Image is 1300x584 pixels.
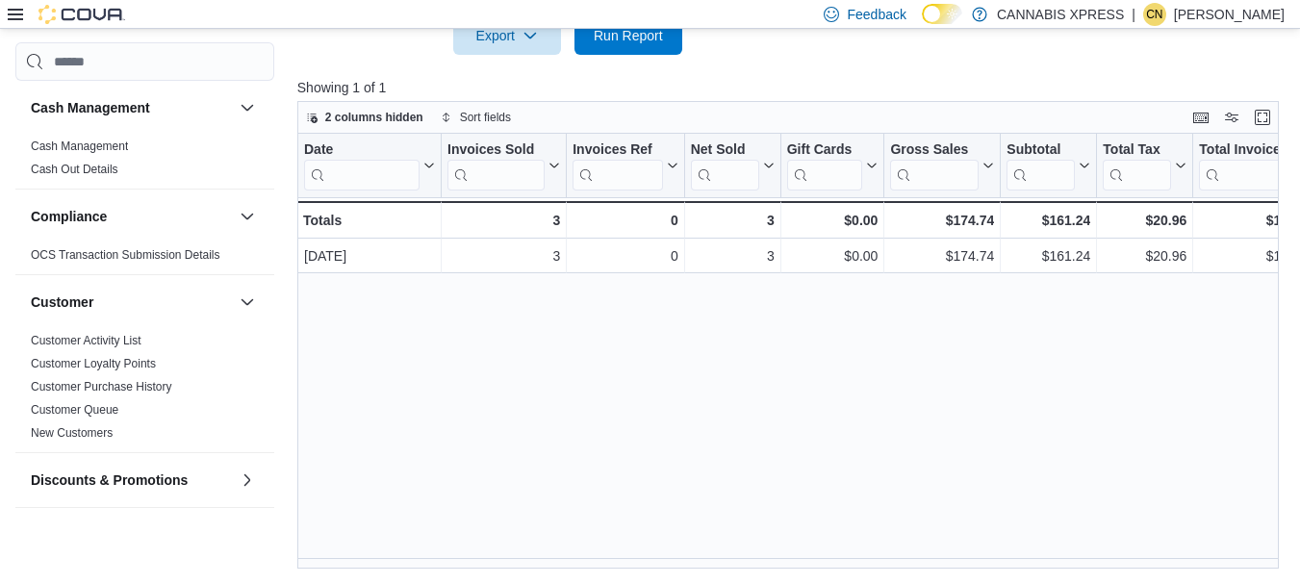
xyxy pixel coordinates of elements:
[31,358,156,371] a: Customer Loyalty Points
[31,248,220,264] span: OCS Transaction Submission Details
[922,24,923,25] span: Dark Mode
[1103,141,1171,160] div: Total Tax
[1220,106,1243,129] button: Display options
[573,209,677,232] div: 0
[297,78,1289,97] p: Showing 1 of 1
[453,16,561,55] button: Export
[15,136,274,190] div: Cash Management
[31,380,172,395] span: Customer Purchase History
[31,293,232,313] button: Customer
[573,141,677,190] button: Invoices Ref
[786,141,878,190] button: Gift Cards
[1103,209,1186,232] div: $20.96
[1103,245,1186,268] div: $20.96
[304,141,420,190] div: Date
[847,5,905,24] span: Feedback
[31,426,113,442] span: New Customers
[31,208,107,227] h3: Compliance
[31,471,188,491] h3: Discounts & Promotions
[31,357,156,372] span: Customer Loyalty Points
[1007,141,1090,190] button: Subtotal
[38,5,125,24] img: Cova
[31,334,141,349] span: Customer Activity List
[447,141,545,160] div: Invoices Sold
[1146,3,1162,26] span: CN
[236,470,259,493] button: Discounts & Promotions
[465,16,549,55] span: Export
[890,209,994,232] div: $174.74
[298,106,431,129] button: 2 columns hidden
[997,3,1124,26] p: CANNABIS XPRESS
[1007,141,1075,160] div: Subtotal
[787,245,879,268] div: $0.00
[447,209,560,232] div: 3
[31,164,118,177] a: Cash Out Details
[15,330,274,453] div: Customer
[1251,106,1274,129] button: Enter fullscreen
[236,97,259,120] button: Cash Management
[1007,245,1090,268] div: $161.24
[1132,3,1135,26] p: |
[15,244,274,275] div: Compliance
[691,245,775,268] div: 3
[890,245,994,268] div: $174.74
[447,141,545,190] div: Invoices Sold
[786,141,862,160] div: Gift Cards
[690,141,758,190] div: Net Sold
[594,26,663,45] span: Run Report
[31,427,113,441] a: New Customers
[304,141,420,160] div: Date
[573,141,662,160] div: Invoices Ref
[433,106,519,129] button: Sort fields
[31,403,118,419] span: Customer Queue
[1189,106,1212,129] button: Keyboard shortcuts
[31,335,141,348] a: Customer Activity List
[786,141,862,190] div: Gift Card Sales
[460,110,511,125] span: Sort fields
[1174,3,1285,26] p: [PERSON_NAME]
[303,209,435,232] div: Totals
[1007,209,1090,232] div: $161.24
[31,249,220,263] a: OCS Transaction Submission Details
[31,293,93,313] h3: Customer
[304,245,435,268] div: [DATE]
[1103,141,1186,190] button: Total Tax
[31,163,118,178] span: Cash Out Details
[1007,141,1075,190] div: Subtotal
[236,206,259,229] button: Compliance
[786,209,878,232] div: $0.00
[31,99,150,118] h3: Cash Management
[31,208,232,227] button: Compliance
[690,209,774,232] div: 3
[690,141,758,160] div: Net Sold
[447,245,560,268] div: 3
[890,141,979,160] div: Gross Sales
[922,4,962,24] input: Dark Mode
[447,141,560,190] button: Invoices Sold
[236,292,259,315] button: Customer
[1199,141,1299,190] div: Total Invoiced
[574,16,682,55] button: Run Report
[1199,141,1299,160] div: Total Invoiced
[31,140,128,155] span: Cash Management
[31,140,128,154] a: Cash Management
[690,141,774,190] button: Net Sold
[31,404,118,418] a: Customer Queue
[1143,3,1166,26] div: Carole Nicholas
[31,471,232,491] button: Discounts & Promotions
[325,110,423,125] span: 2 columns hidden
[31,381,172,394] a: Customer Purchase History
[890,141,994,190] button: Gross Sales
[573,141,662,190] div: Invoices Ref
[573,245,677,268] div: 0
[31,99,232,118] button: Cash Management
[1103,141,1171,190] div: Total Tax
[304,141,435,190] button: Date
[890,141,979,190] div: Gross Sales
